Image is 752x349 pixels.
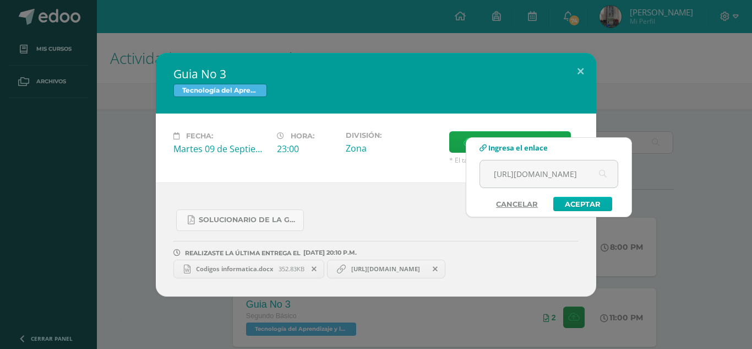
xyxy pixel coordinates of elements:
a: https://youtu.be/EjbNoJmekR0 [327,260,446,278]
button: Close (Esc) [565,53,596,90]
span: Ingresa el enlace [488,143,548,153]
a: Codigos informatica.docx 352.83KB [173,260,324,278]
div: 23:00 [277,143,337,155]
span: Codigos informatica.docx [190,265,279,273]
span: [DATE] 20:10 P.M. [301,253,357,253]
label: División: [346,131,440,139]
span: [URL][DOMAIN_NAME] [346,265,426,273]
span: Remover entrega [426,263,445,275]
a: Aceptar [553,197,612,211]
span: Hora: [291,132,314,140]
span: REALIZASTE LA ÚLTIMA ENTREGA EL [185,249,301,257]
span: * El tamaño máximo permitido es 50 MB [449,155,579,165]
span: Remover entrega [305,263,324,275]
span: Tecnología del Aprendizaje y la Comunicación (Informática) [173,84,267,97]
span: Subir tarea [484,132,535,152]
span: Fecha: [186,132,213,140]
span: SOLUCIONARIO DE LA GUIA 3 FUNCIONES..pdf [199,216,298,224]
h2: Guia No 3 [173,66,579,82]
input: Ej. www.google.com [480,160,618,187]
div: Zona [346,142,440,154]
a: Cancelar [485,197,549,211]
div: Martes 09 de Septiembre [173,143,268,155]
a: SOLUCIONARIO DE LA GUIA 3 FUNCIONES..pdf [176,210,304,231]
span: 352.83KB [279,265,304,273]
